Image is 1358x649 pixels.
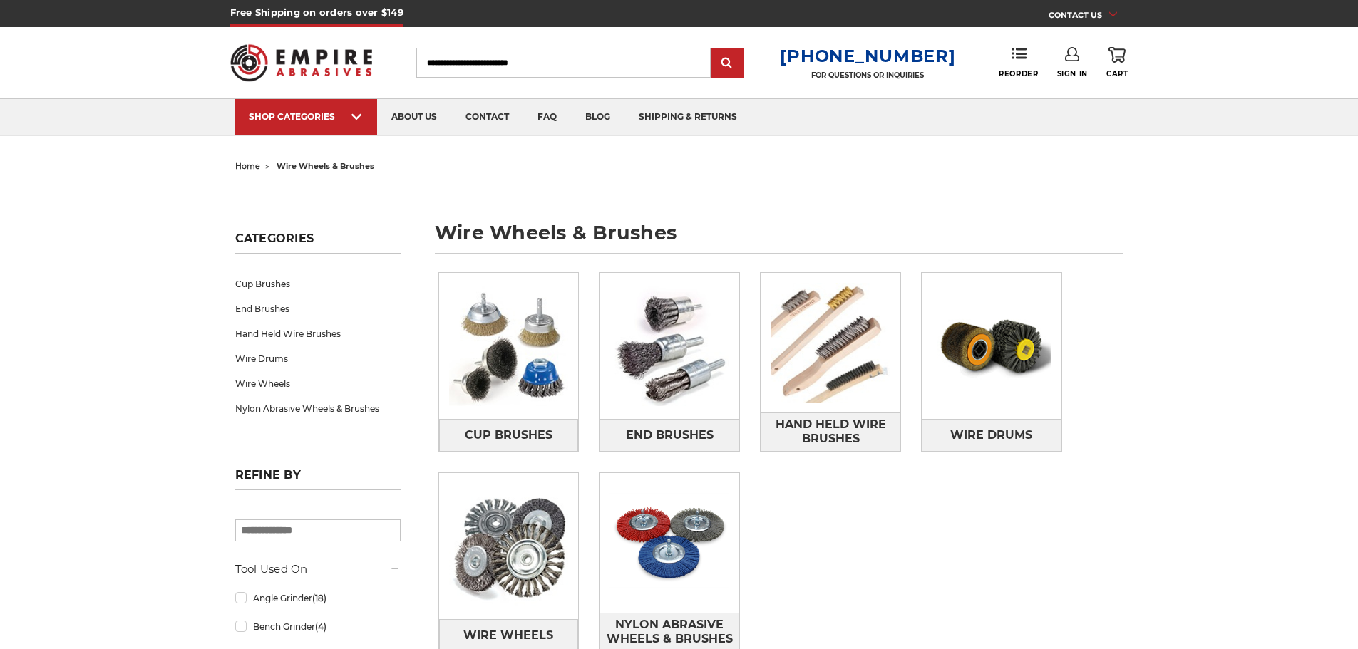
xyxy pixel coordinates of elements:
a: Hand Held Wire Brushes [235,321,401,346]
img: Wire Drums [922,276,1061,416]
a: Cup Brushes [439,419,579,451]
span: Wire Wheels [463,623,553,648]
h5: Refine by [235,468,401,490]
img: End Brushes [600,276,739,416]
a: End Brushes [600,419,739,451]
h5: Tool Used On [235,561,401,578]
a: Wire Drums [235,346,401,371]
a: home [235,161,260,171]
a: Nylon Abrasive Wheels & Brushes [235,396,401,421]
span: wire wheels & brushes [277,161,374,171]
a: contact [451,99,523,135]
a: Bench Grinder [235,614,401,639]
a: [PHONE_NUMBER] [780,46,955,66]
input: Submit [713,49,741,78]
span: Hand Held Wire Brushes [761,412,900,451]
a: Hand Held Wire Brushes [761,412,900,452]
a: blog [571,99,624,135]
a: Angle Grinder [235,586,401,611]
a: faq [523,99,571,135]
span: Wire Drums [950,423,1032,447]
img: Empire Abrasives [230,35,373,90]
a: shipping & returns [624,99,751,135]
a: CONTACT US [1049,7,1128,27]
span: End Brushes [626,423,714,447]
span: Sign In [1057,69,1088,78]
span: Reorder [999,69,1038,78]
img: Nylon Abrasive Wheels & Brushes [600,473,739,613]
img: Wire Wheels [439,477,579,616]
span: Cup Brushes [465,423,552,447]
a: Wire Drums [922,419,1061,451]
h1: wire wheels & brushes [435,223,1123,254]
h5: Categories [235,232,401,254]
img: Cup Brushes [439,276,579,416]
a: Cart [1106,47,1128,78]
span: (18) [312,593,326,603]
span: Cart [1106,69,1128,78]
a: Reorder [999,47,1038,78]
span: (4) [315,621,326,632]
img: Hand Held Wire Brushes [761,273,900,412]
p: FOR QUESTIONS OR INQUIRIES [780,71,955,80]
a: Wire Wheels [235,371,401,396]
a: Cup Brushes [235,271,401,296]
a: about us [377,99,451,135]
div: SHOP CATEGORIES [249,111,363,122]
a: End Brushes [235,296,401,321]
